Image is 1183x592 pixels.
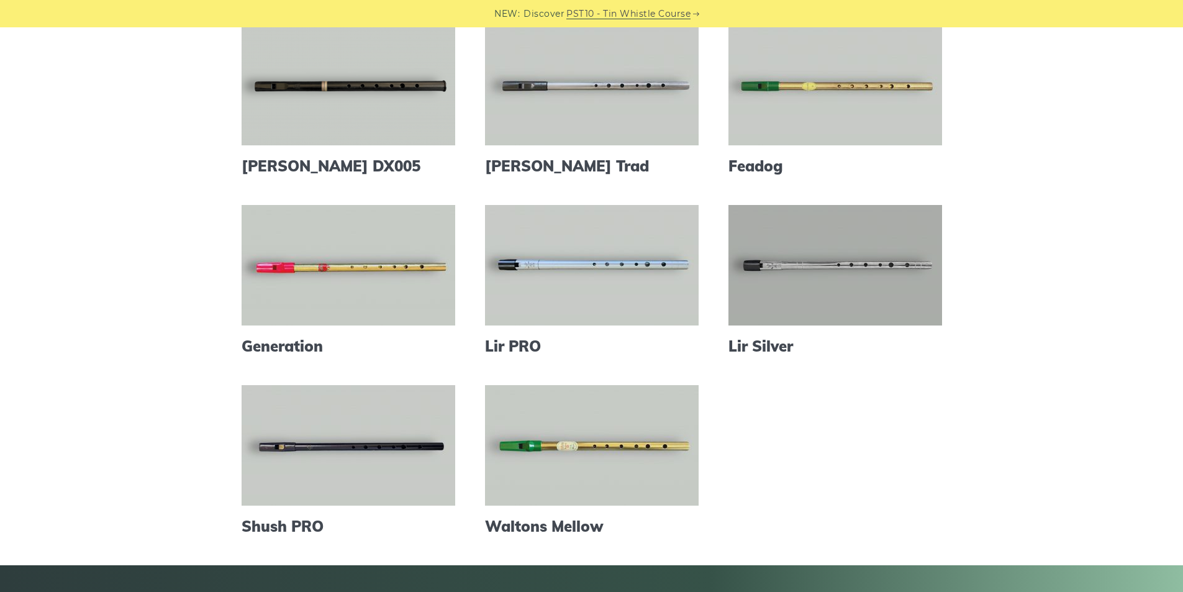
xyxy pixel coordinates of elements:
a: [PERSON_NAME] DX005 [242,157,455,175]
a: Shush PRO [242,517,455,535]
a: Waltons Mellow [485,517,699,535]
a: [PERSON_NAME] Trad [485,157,699,175]
span: NEW: [494,7,520,21]
a: PST10 - Tin Whistle Course [566,7,691,21]
a: Generation [242,337,455,355]
a: Lir Silver [728,337,942,355]
span: Discover [524,7,564,21]
a: Lir PRO [485,337,699,355]
a: Feadog [728,157,942,175]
